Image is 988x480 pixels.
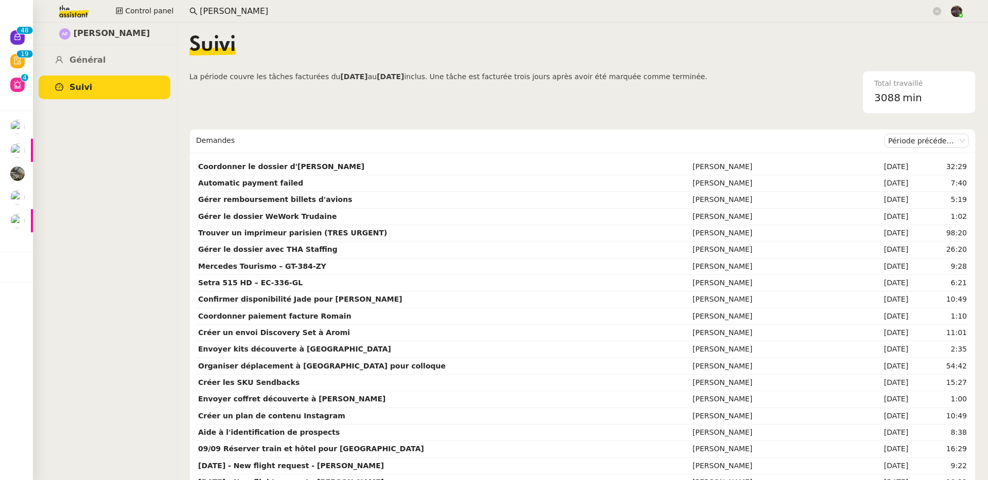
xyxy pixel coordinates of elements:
[861,358,910,375] td: [DATE]
[200,5,931,19] input: Rechercher
[861,291,910,308] td: [DATE]
[25,50,29,60] p: 9
[910,424,969,441] td: 8:38
[340,72,367,81] b: [DATE]
[910,225,969,242] td: 98:20
[861,225,910,242] td: [DATE]
[10,190,25,205] img: users%2Fjeuj7FhI7bYLyCU6UIN9LElSS4x1%2Favatar%2F1678820456145.jpeg
[691,225,861,242] td: [PERSON_NAME]
[198,195,352,204] strong: Gérer remboursement billets d'avions
[861,375,910,391] td: [DATE]
[910,358,969,375] td: 54:42
[691,358,861,375] td: [PERSON_NAME]
[903,89,922,106] span: min
[198,412,345,420] strong: Créer un plan de contenu Instagram
[198,428,340,436] strong: Aide à l'identification de prospects
[691,458,861,474] td: [PERSON_NAME]
[951,6,962,17] img: 2af2e8ed-4e7a-4339-b054-92d163d57814
[198,295,402,303] strong: Confirmer disponibilité Jade pour [PERSON_NAME]
[198,162,364,171] strong: Coordonner le dossier d'[PERSON_NAME]
[861,209,910,225] td: [DATE]
[861,458,910,474] td: [DATE]
[368,72,377,81] span: au
[910,209,969,225] td: 1:02
[910,242,969,258] td: 26:20
[125,5,173,17] span: Control panel
[861,424,910,441] td: [DATE]
[377,72,404,81] b: [DATE]
[198,229,387,237] strong: Trouver un imprimeur parisien (TRES URGENT)
[691,441,861,457] td: [PERSON_NAME]
[198,262,326,270] strong: Mercedes Tourismo – GT-384-ZY
[861,175,910,192] td: [DATE]
[691,325,861,341] td: [PERSON_NAME]
[69,55,105,65] span: Général
[198,212,337,220] strong: Gérer le dossier WeWork Trudaine
[691,159,861,175] td: [PERSON_NAME]
[861,275,910,291] td: [DATE]
[910,375,969,391] td: 15:27
[910,159,969,175] td: 32:29
[874,78,964,89] div: Total travaillé
[198,345,391,353] strong: Envoyer kits découverte à [GEOGRAPHIC_DATA]
[198,328,350,337] strong: Créer un envoi Discovery Set à Aromi
[910,175,969,192] td: 7:40
[21,27,25,36] p: 4
[198,362,446,370] strong: Organiser déplacement à [GEOGRAPHIC_DATA] pour colloque
[910,275,969,291] td: 6:21
[910,325,969,341] td: 11:01
[110,4,180,19] button: Control panel
[691,275,861,291] td: [PERSON_NAME]
[21,50,25,60] p: 1
[21,74,28,81] nz-badge-sup: 4
[910,192,969,208] td: 5:19
[39,76,170,100] a: Suivi
[691,308,861,325] td: [PERSON_NAME]
[861,325,910,341] td: [DATE]
[198,445,424,453] strong: 09/09 Réserver train et hôtel pour [GEOGRAPHIC_DATA]
[198,378,299,386] strong: Créer les SKU Sendbacks
[10,214,25,228] img: users%2FrLg9kJpOivdSURM9kMyTNR7xGo72%2Favatar%2Fb3a3d448-9218-437f-a4e5-c617cb932dda
[861,259,910,275] td: [DATE]
[691,375,861,391] td: [PERSON_NAME]
[691,424,861,441] td: [PERSON_NAME]
[198,279,303,287] strong: Setra 515 HD – EC-336-GL
[198,461,384,470] strong: [DATE] - New flight request - [PERSON_NAME]
[861,341,910,358] td: [DATE]
[861,441,910,457] td: [DATE]
[189,35,236,56] span: Suivi
[69,82,92,92] span: Suivi
[691,192,861,208] td: [PERSON_NAME]
[910,308,969,325] td: 1:10
[196,131,884,151] div: Demandes
[861,159,910,175] td: [DATE]
[198,179,303,187] strong: Automatic payment failed
[404,72,707,81] span: inclus. Une tâche est facturée trois jours après avoir été marquée comme terminée.
[910,441,969,457] td: 16:29
[861,308,910,325] td: [DATE]
[691,259,861,275] td: [PERSON_NAME]
[16,27,32,34] nz-badge-sup: 48
[874,91,901,104] span: 3088
[910,341,969,358] td: 2:35
[23,74,27,83] p: 4
[861,391,910,408] td: [DATE]
[691,175,861,192] td: [PERSON_NAME]
[189,72,340,81] span: La période couvre les tâches facturées du
[861,408,910,424] td: [DATE]
[910,391,969,408] td: 1:00
[861,242,910,258] td: [DATE]
[888,134,965,147] nz-select-item: Période précédente
[910,259,969,275] td: 9:28
[691,341,861,358] td: [PERSON_NAME]
[59,28,70,40] img: svg
[10,143,25,158] img: users%2FAXgjBsdPtrYuxuZvIJjRexEdqnq2%2Favatar%2F1599931753966.jpeg
[198,312,351,320] strong: Coordonner paiement facture Romain
[910,458,969,474] td: 9:22
[39,48,170,72] a: Général
[910,291,969,308] td: 10:49
[910,408,969,424] td: 10:49
[16,50,32,58] nz-badge-sup: 19
[691,408,861,424] td: [PERSON_NAME]
[10,167,25,181] img: 390d5429-d57e-4c9b-b625-ae6f09e29702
